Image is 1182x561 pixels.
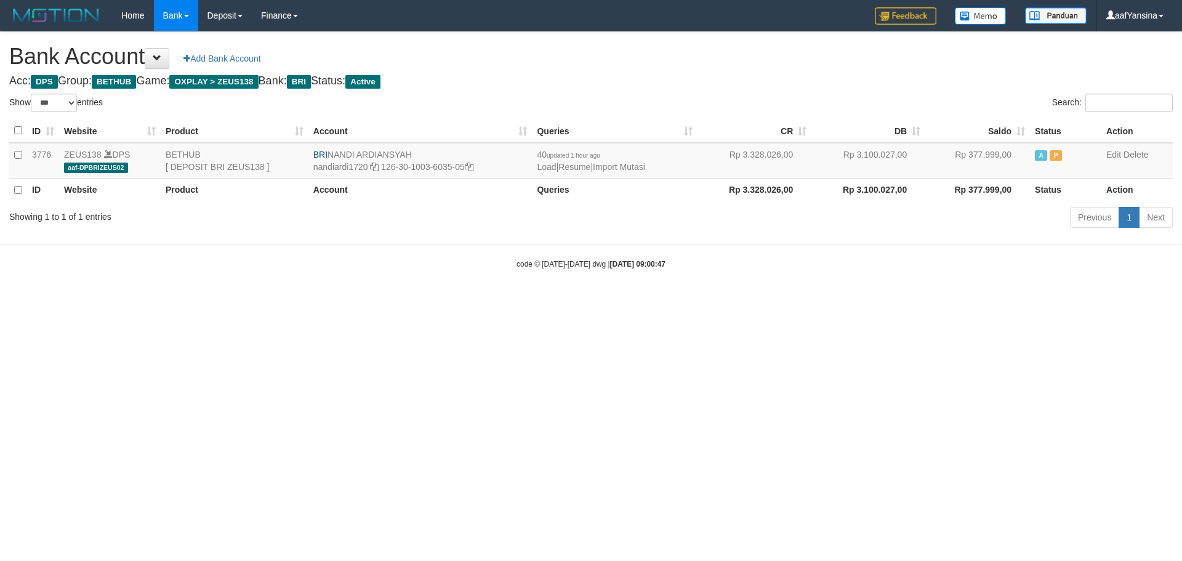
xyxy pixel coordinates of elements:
[59,119,161,143] th: Website: activate to sort column ascending
[92,75,136,89] span: BETHUB
[308,143,533,179] td: NANDI ARDIANSYAH 126-30-1003-6035-05
[1101,178,1173,202] th: Action
[532,178,698,202] th: Queries
[1119,207,1140,228] a: 1
[1139,207,1173,228] a: Next
[537,162,556,172] a: Load
[161,143,308,179] td: BETHUB [ DEPOSIT BRI ZEUS138 ]
[175,48,268,69] a: Add Bank Account
[811,119,925,143] th: DB: activate to sort column ascending
[517,260,665,268] small: code © [DATE]-[DATE] dwg |
[1052,94,1173,112] label: Search:
[313,162,368,172] a: nandiardi1720
[925,143,1030,179] td: Rp 377.999,00
[287,75,311,89] span: BRI
[537,150,600,159] span: 40
[1025,7,1087,24] img: panduan.png
[698,143,811,179] td: Rp 3.328.026,00
[875,7,936,25] img: Feedback.jpg
[1030,119,1101,143] th: Status
[27,143,59,179] td: 3776
[9,94,103,112] label: Show entries
[308,119,533,143] th: Account: activate to sort column ascending
[1035,150,1047,161] span: Active
[1124,150,1148,159] a: Delete
[370,162,379,172] a: Copy nandiardi1720 to clipboard
[313,150,328,159] span: BRI
[532,119,698,143] th: Queries: activate to sort column ascending
[925,119,1030,143] th: Saldo: activate to sort column ascending
[161,119,308,143] th: Product: activate to sort column ascending
[1050,150,1062,161] span: Paused
[27,178,59,202] th: ID
[558,162,590,172] a: Resume
[161,178,308,202] th: Product
[169,75,258,89] span: OXPLAY > ZEUS138
[811,143,925,179] td: Rp 3.100.027,00
[308,178,533,202] th: Account
[811,178,925,202] th: Rp 3.100.027,00
[925,178,1030,202] th: Rp 377.999,00
[9,44,1173,69] h1: Bank Account
[31,75,58,89] span: DPS
[698,178,811,202] th: Rp 3.328.026,00
[465,162,473,172] a: Copy 126301003603505 to clipboard
[31,94,77,112] select: Showentries
[27,119,59,143] th: ID: activate to sort column ascending
[9,75,1173,87] h4: Acc: Group: Game: Bank: Status:
[64,163,128,173] span: aaf-DPBRIZEUS02
[1070,207,1119,228] a: Previous
[1085,94,1173,112] input: Search:
[698,119,811,143] th: CR: activate to sort column ascending
[345,75,380,89] span: Active
[547,152,600,159] span: updated 1 hour ago
[59,178,161,202] th: Website
[537,150,645,172] span: | |
[610,260,665,268] strong: [DATE] 09:00:47
[9,206,483,223] div: Showing 1 to 1 of 1 entries
[64,150,102,159] a: ZEUS138
[593,162,645,172] a: Import Mutasi
[59,143,161,179] td: DPS
[1101,119,1173,143] th: Action
[1030,178,1101,202] th: Status
[1106,150,1121,159] a: Edit
[9,6,103,25] img: MOTION_logo.png
[955,7,1007,25] img: Button%20Memo.svg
